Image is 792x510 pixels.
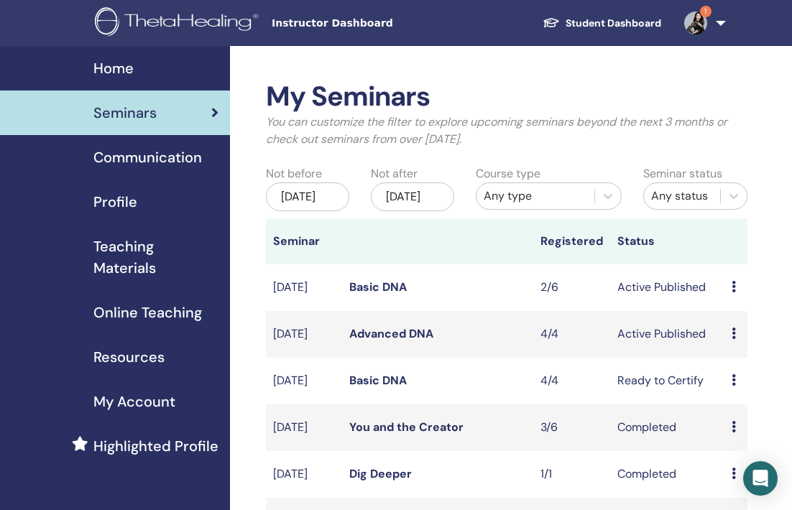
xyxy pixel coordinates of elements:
td: 4/4 [533,311,609,358]
th: Seminar [266,218,342,264]
img: default.jpg [684,11,707,34]
div: Any type [484,187,587,205]
span: Instructor Dashboard [272,16,487,31]
td: [DATE] [266,451,342,498]
span: My Account [93,391,175,412]
span: Home [93,57,134,79]
div: Open Intercom Messenger [743,461,778,496]
td: Completed [610,451,725,498]
div: [DATE] [266,182,349,211]
label: Course type [476,165,540,182]
td: [DATE] [266,358,342,404]
td: 2/6 [533,264,609,311]
p: You can customize the filter to explore upcoming seminars beyond the next 3 months or check out s... [266,113,747,148]
label: Not after [371,165,418,182]
td: Active Published [610,311,725,358]
label: Not before [266,165,322,182]
a: Basic DNA [349,373,407,388]
td: [DATE] [266,264,342,311]
span: Highlighted Profile [93,435,218,457]
div: [DATE] [371,182,454,211]
span: Teaching Materials [93,236,218,279]
label: Seminar status [643,165,722,182]
a: Advanced DNA [349,326,433,341]
img: logo.png [95,7,263,40]
th: Registered [533,218,609,264]
td: [DATE] [266,404,342,451]
span: Online Teaching [93,302,202,323]
a: Basic DNA [349,279,407,295]
img: graduation-cap-white.svg [543,17,560,29]
span: Seminars [93,102,157,124]
td: Ready to Certify [610,358,725,404]
span: Resources [93,346,165,368]
div: Any status [651,187,713,205]
a: Student Dashboard [531,10,673,37]
a: You and the Creator [349,419,464,435]
span: 1 [700,6,712,17]
td: [DATE] [266,311,342,358]
span: Communication [93,147,202,168]
span: Profile [93,191,137,213]
td: Completed [610,404,725,451]
th: Status [610,218,725,264]
h2: My Seminars [266,80,747,113]
td: 4/4 [533,358,609,404]
td: 1/1 [533,451,609,498]
td: 3/6 [533,404,609,451]
a: Dig Deeper [349,466,412,481]
td: Active Published [610,264,725,311]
